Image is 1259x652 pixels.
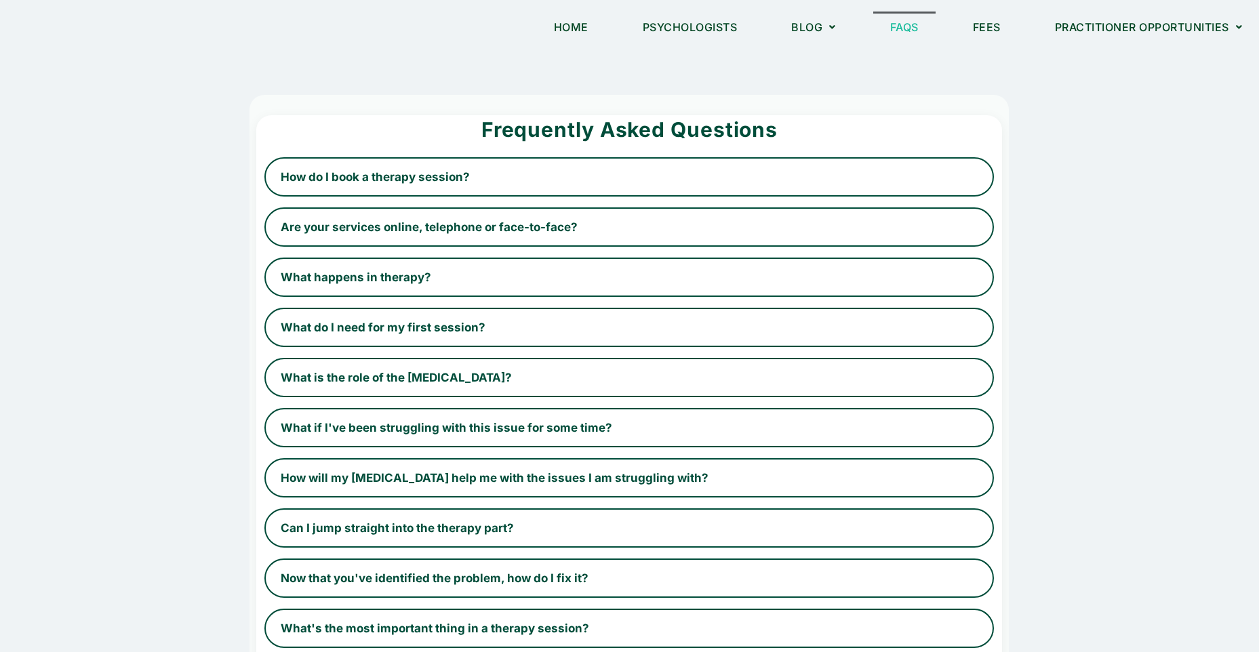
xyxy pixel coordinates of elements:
[264,508,994,548] button: Can I jump straight into the therapy part?
[264,609,994,648] button: What's the most important thing in a therapy session?
[264,308,994,347] button: What do I need for my first session?
[873,12,936,43] a: FAQs
[264,558,994,598] button: Now that you've identified the problem, how do I fix it?
[264,115,994,144] h1: Frequently Asked Questions
[264,157,994,197] button: How do I book a therapy session?
[264,258,994,297] button: What happens in therapy?
[264,358,994,397] button: What is the role of the [MEDICAL_DATA]?
[264,458,994,497] button: How will my [MEDICAL_DATA] help me with the issues I am struggling with?
[264,408,994,447] button: What if I've been struggling with this issue for some time?
[537,12,605,43] a: Home
[956,12,1018,43] a: Fees
[626,12,755,43] a: Psychologists
[264,207,994,247] button: Are your services online, telephone or face-to-face?
[774,12,853,43] a: Blog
